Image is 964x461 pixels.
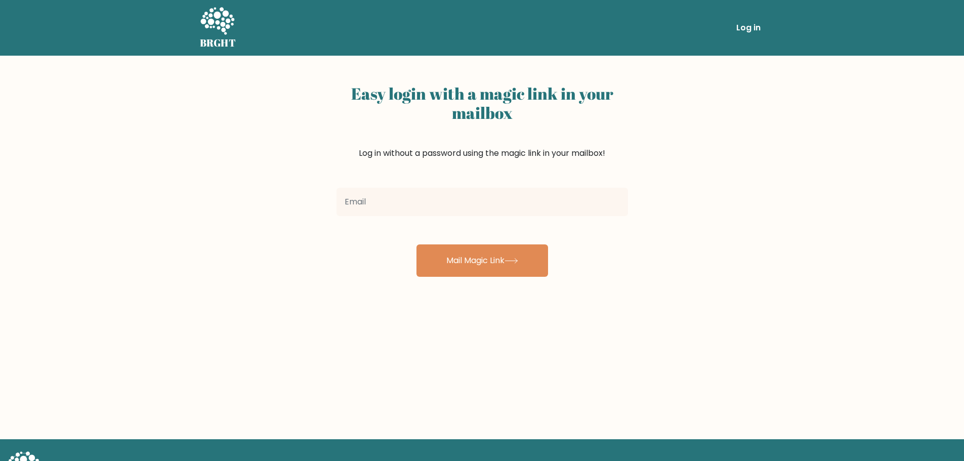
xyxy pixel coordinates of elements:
h2: Easy login with a magic link in your mailbox [337,84,628,123]
a: Log in [732,18,765,38]
a: BRGHT [200,4,236,52]
button: Mail Magic Link [416,244,548,277]
input: Email [337,188,628,216]
h5: BRGHT [200,37,236,49]
div: Log in without a password using the magic link in your mailbox! [337,80,628,184]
